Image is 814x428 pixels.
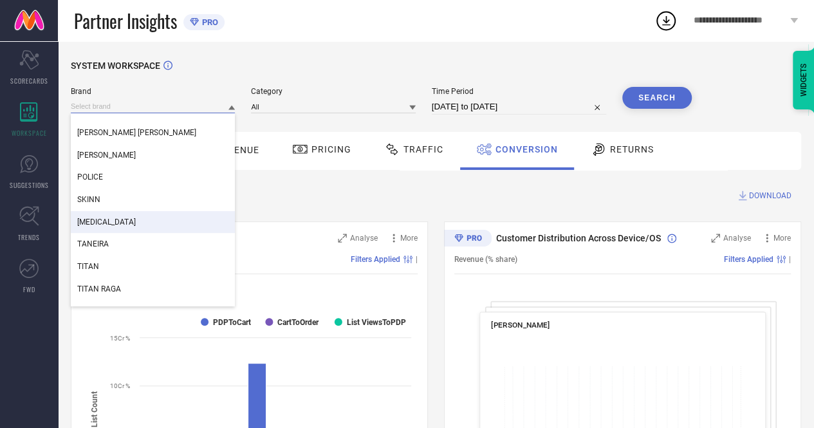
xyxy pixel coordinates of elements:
span: TANEIRA [77,239,109,248]
span: SKINN [77,195,100,204]
span: SCORECARDS [10,76,48,86]
span: [PERSON_NAME] [77,151,136,160]
span: [PERSON_NAME] [PERSON_NAME] [77,128,196,137]
div: TITAN [71,256,235,277]
span: SYSTEM WORKSPACE [71,60,160,71]
span: PRO [199,17,218,27]
span: POLICE [77,172,103,181]
span: | [416,255,418,264]
div: KENNETH COLE [71,122,235,144]
tspan: List Count [90,391,99,427]
span: Conversion [495,144,558,154]
span: Revenue [216,145,259,155]
span: Analyse [723,234,751,243]
span: Analyse [350,234,378,243]
text: PDPToCart [213,318,251,327]
span: TITAN [77,262,99,271]
span: TITAN RAGA [77,284,121,293]
span: Category [251,87,415,96]
text: CartToOrder [277,318,319,327]
text: List ViewsToPDP [347,318,406,327]
span: Partner Insights [74,8,177,34]
span: More [773,234,791,243]
span: SUGGESTIONS [10,180,49,190]
span: [MEDICAL_DATA] [77,218,136,227]
div: TOMMY HILFIGER [71,300,235,322]
span: Revenue (% share) [454,255,517,264]
span: Returns [610,144,654,154]
div: SKINN [71,189,235,210]
text: 10Cr % [110,382,130,389]
span: FWD [23,284,35,294]
button: Search [622,87,692,109]
div: TITAN RAGA [71,278,235,300]
span: Customer Distribution Across Device/OS [496,233,661,243]
span: Traffic [403,144,443,154]
span: DOWNLOAD [749,189,791,202]
div: OLIVIA BURTON LONDON [71,144,235,166]
span: | [789,255,791,264]
input: Select brand [71,100,235,113]
span: Filters Applied [351,255,400,264]
input: Select time period [432,99,606,115]
span: Brand [71,87,235,96]
span: [PERSON_NAME] [491,321,550,330]
div: TANEIRA [71,233,235,255]
span: Time Period [432,87,606,96]
span: Filters Applied [724,255,773,264]
span: WORKSPACE [12,128,47,138]
span: More [400,234,418,243]
svg: Zoom [711,234,720,243]
svg: Zoom [338,234,347,243]
div: Open download list [654,9,678,32]
span: TRENDS [18,232,40,242]
text: 15Cr % [110,335,130,342]
div: POLICE [71,166,235,188]
span: Pricing [311,144,351,154]
div: SONATA [71,211,235,233]
div: Premium [444,230,492,249]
